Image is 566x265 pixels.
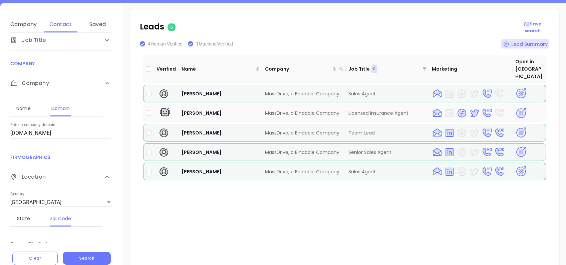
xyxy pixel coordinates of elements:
img: twitter yes [469,166,480,177]
img: linkedin yes [444,147,455,158]
img: human verify [159,127,169,138]
div: Domain [47,104,74,112]
div: Job Title [10,30,113,50]
td: MassDrive, a Bindable Company [262,143,346,161]
img: linkedin no [444,88,455,99]
p: Save search [516,21,549,34]
img: email yes [432,147,443,158]
th: Name [179,55,262,83]
span: search [339,67,343,71]
button: Clear [12,252,58,265]
span: [PERSON_NAME] [182,168,222,175]
button: Search [63,252,111,265]
img: human verify [159,147,169,158]
th: Open in [GEOGRAPHIC_DATA] [513,55,546,83]
img: facebook no [457,147,467,158]
img: facebook no [457,127,467,138]
div: [GEOGRAPHIC_DATA] [10,197,113,208]
td: MassDrive, a Bindable Company [262,104,346,122]
span: [PERSON_NAME] [182,129,222,136]
td: MassDrive, a Bindable Company [262,124,346,142]
img: linkedin no [444,108,455,118]
td: Licensed Insurance Agent [346,104,429,122]
img: psa [515,88,527,99]
div: State [10,214,37,223]
img: psa [515,146,527,158]
p: COMPANY [10,60,113,67]
td: MassDrive, a Bindable Company [262,163,346,180]
div: Company [10,73,113,94]
span: [PERSON_NAME] [182,110,222,116]
span: Location [10,173,46,181]
img: phone HQ yes [481,88,492,99]
div: Lead Summary [501,39,549,49]
span: search [338,64,344,74]
img: facebook yes [457,108,467,118]
span: 0 [373,65,375,73]
td: MassDrive, a Bindable Company [262,85,346,102]
img: phone DD no [494,88,505,99]
img: phone DD yes [494,166,505,177]
img: psa [515,166,527,177]
img: email yes [432,166,443,177]
span: Company [265,65,331,73]
img: facebook no [457,166,467,177]
span: Name [182,65,254,73]
img: phone DD no [494,108,505,118]
div: Saved [84,20,111,28]
img: linkedin yes [444,127,455,138]
td: Team Lead [346,124,429,142]
span: Job Title [10,36,46,44]
img: twitter yes [469,147,480,158]
img: phone HQ yes [481,147,492,158]
span: Clear [29,255,41,261]
img: phone HQ yes [481,127,492,138]
td: Sales Agent [346,85,429,102]
div: Location [10,166,113,188]
span: 5 [168,23,176,31]
img: phone HQ yes [481,108,492,118]
img: twitter yes [469,88,480,99]
img: email yes [432,108,443,118]
th: Company [262,55,346,83]
img: human verify [159,166,169,177]
td: Sales Agent [346,163,429,180]
img: twitter yes [469,127,480,138]
th: Verified [154,55,179,83]
img: linkedin yes [444,166,455,177]
img: phone HQ yes [481,166,492,177]
img: phone DD yes [494,127,505,138]
div: Zip Code [47,214,74,223]
span: 4 Human Verified [148,41,183,47]
div: Company [10,20,37,28]
span: 1 Machine Verified [196,41,233,47]
img: facebook no [457,88,467,99]
p: Leads [140,21,516,33]
label: Enter a company domain [10,123,55,127]
div: Contact [47,20,74,28]
p: Job Title [348,65,370,73]
img: twitter yes [469,108,480,118]
img: email yes [432,127,443,138]
td: Senior Sales Agent [346,143,429,161]
img: machine verify [159,107,172,119]
th: Marketing [429,55,513,83]
span: filter [422,67,427,71]
div: Name [10,104,37,112]
img: email yes [432,88,443,99]
span: filter [421,63,428,75]
label: Country [10,192,24,196]
span: Company [10,79,49,87]
span: Search [79,255,94,261]
img: psa [515,127,527,139]
img: human verify [159,88,169,99]
img: phone DD yes [494,147,505,158]
span: [PERSON_NAME] [182,149,222,156]
img: psa [515,107,527,119]
span: [PERSON_NAME] [182,90,222,97]
p: FIRMOGRAPHICS [10,154,113,161]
